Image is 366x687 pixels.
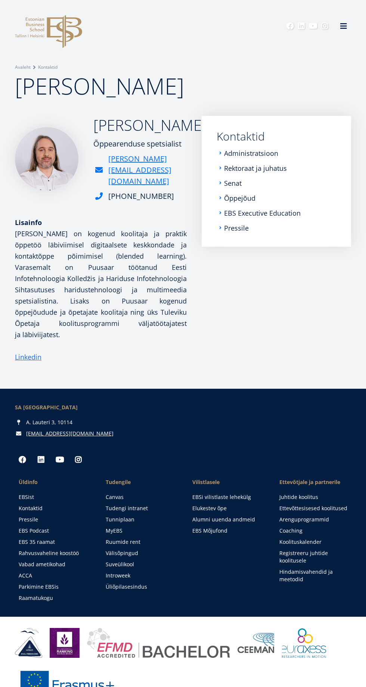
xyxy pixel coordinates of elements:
div: [PHONE_NUMBER] [108,191,174,202]
a: Pressile [224,224,249,232]
span: Üldinfo [19,478,91,486]
a: Kontaktid [217,131,336,142]
a: Youtube [52,452,67,467]
a: Youtube [309,22,317,30]
a: Kontaktid [19,505,91,512]
div: A. Lauteri 3, 10114 [15,419,123,426]
a: Hindamisvahendid ja meetodid [279,568,351,583]
a: Välisõpingud [106,549,178,557]
a: Arenguprogrammid [279,516,351,523]
a: Elukestev õpe [192,505,264,512]
a: Administratsioon [224,150,278,157]
span: Ettevõtjale ja partnerile [279,478,351,486]
p: [PERSON_NAME] on kogenud koolitaja ja praktik õppetöö läbiviimisel digitaalsete keskkondade ja ko... [15,228,187,340]
a: EBSi vilistlaste lehekülg [192,493,264,501]
a: ACCA [19,572,91,579]
a: Coaching [279,527,351,534]
img: Eduniversal [50,628,80,658]
a: Linkedin [298,22,305,30]
a: Instagram [321,22,329,30]
a: Registreeru juhtide koolitusele [279,549,351,564]
a: Parkimine EBSis [19,583,91,591]
a: Linkedin [15,351,41,363]
a: Tunniplaan [106,516,178,523]
a: MyEBS [106,527,178,534]
a: Pressile [19,516,91,523]
a: Õppejõud [224,194,255,202]
a: Suveülikool [106,561,178,568]
a: EBS Podcast [19,527,91,534]
a: Tudengile [106,478,178,486]
img: HAKA [15,628,42,658]
a: Avaleht [15,64,31,71]
a: Ettevõttesisesed koolitused [279,505,351,512]
a: Alumni uuenda andmeid [192,516,264,523]
a: Linkedin [34,452,49,467]
a: EBS Executive Education [224,209,301,217]
a: [EMAIL_ADDRESS][DOMAIN_NAME] [26,430,114,437]
a: Canvas [106,493,178,501]
div: SA [GEOGRAPHIC_DATA] [15,404,123,411]
a: Introweek [106,572,178,579]
a: Rahvusvaheline koostöö [19,549,91,557]
img: Ceeman [238,633,274,653]
a: Koolituskalender [279,538,351,546]
div: Lisainfo [15,217,187,228]
span: [PERSON_NAME] [15,71,184,101]
a: Facebook [286,22,294,30]
a: EBS Mõjufond [192,527,264,534]
a: Kontaktid [38,64,58,71]
a: Facebook [15,452,30,467]
a: [PERSON_NAME][EMAIL_ADDRESS][DOMAIN_NAME] [108,153,207,187]
span: Vilistlasele [192,478,264,486]
a: EBSist [19,493,91,501]
a: Raamatukogu [19,594,91,602]
a: Juhtide koolitus [279,493,351,501]
a: Ruumide rent [106,538,178,546]
a: Senat [224,179,242,187]
h2: [PERSON_NAME] [93,116,207,135]
a: Vabad ametikohad [19,561,91,568]
img: EURAXESS [282,628,326,658]
a: Üliõpilasesindus [106,583,178,591]
a: EBS 35 raamat [19,538,91,546]
a: Rektoraat ja juhatus [224,164,287,172]
img: Marko [15,127,78,191]
div: Õppearenduse spetsialist [93,138,207,150]
a: Instagram [71,452,86,467]
img: EFMD [87,628,230,658]
a: Tudengi intranet [106,505,178,512]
